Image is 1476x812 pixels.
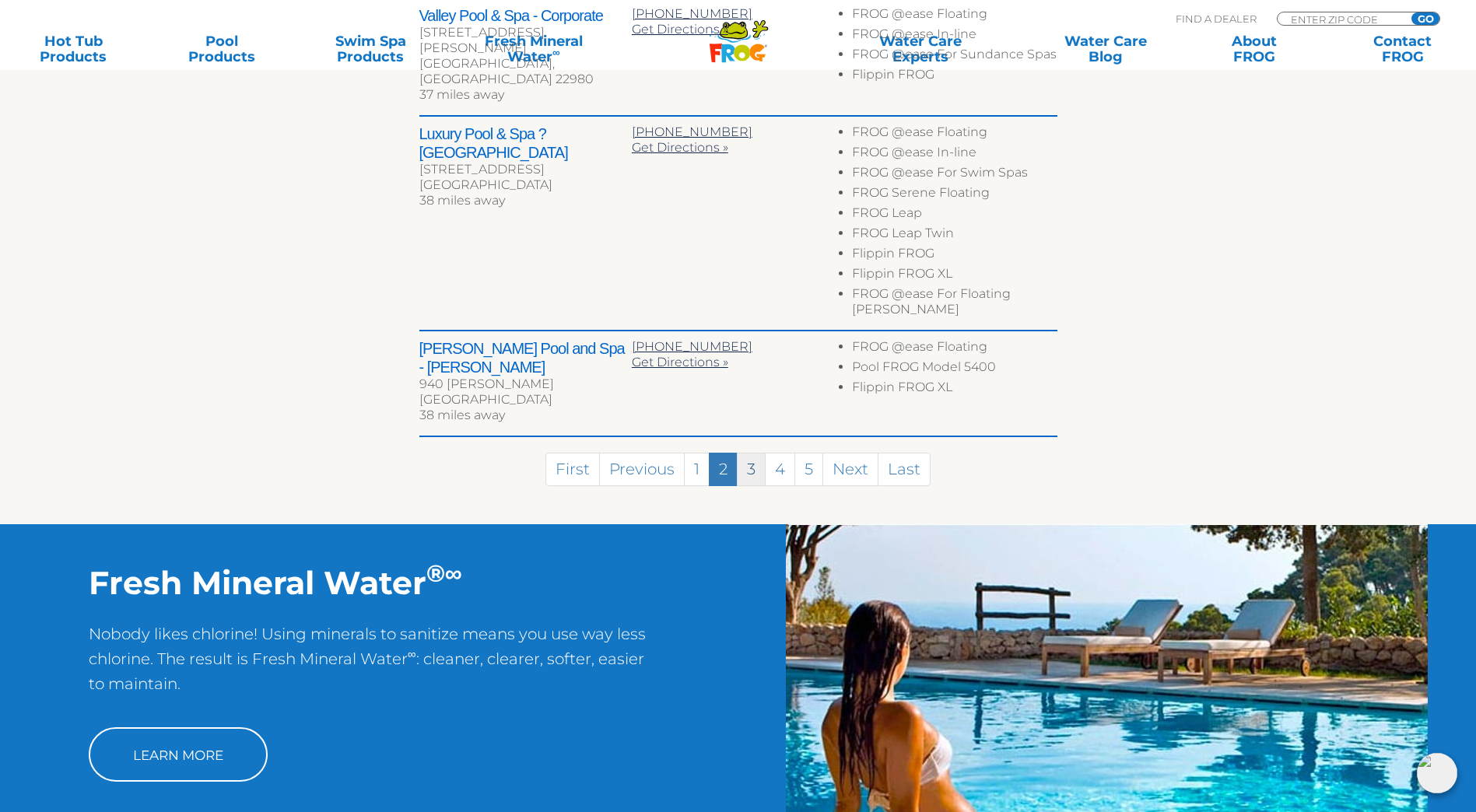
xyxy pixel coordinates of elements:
[419,177,632,193] div: [GEOGRAPHIC_DATA]
[419,25,632,56] div: [STREET_ADDRESS][PERSON_NAME]
[419,376,632,392] div: 940 [PERSON_NAME]
[794,453,823,486] a: 5
[852,47,1057,67] li: FROG @ease For Sundance Spas
[852,226,1057,246] li: FROG Leap Twin
[1411,12,1439,25] input: GO
[599,453,685,486] a: Previous
[445,558,462,588] sup: ∞
[419,162,632,177] div: [STREET_ADDRESS]
[419,6,632,25] h2: Valley Pool & Spa - Corporate
[852,266,1057,286] li: Flippin FROG XL
[632,6,752,21] a: [PHONE_NUMBER]
[1289,12,1394,26] input: Zip Code Form
[426,558,445,588] sup: ®
[852,165,1057,185] li: FROG @ease For Swim Spas
[419,124,632,162] h2: Luxury Pool & Spa ? [GEOGRAPHIC_DATA]
[419,339,632,376] h2: [PERSON_NAME] Pool and Spa - [PERSON_NAME]
[852,380,1057,400] li: Flippin FROG XL
[1345,33,1460,65] a: ContactFROG
[852,145,1057,165] li: FROG @ease In-line
[878,453,931,486] a: Last
[632,124,752,139] a: [PHONE_NUMBER]
[737,453,766,486] a: 3
[1047,33,1163,65] a: Water CareBlog
[852,246,1057,266] li: Flippin FROG
[89,621,650,712] p: Nobody likes chlorine! Using minerals to sanitize means you use way less chlorine. The result is ...
[419,56,632,87] div: [GEOGRAPHIC_DATA], [GEOGRAPHIC_DATA] 22980
[852,124,1057,145] li: FROG @ease Floating
[89,563,650,602] h2: Fresh Mineral Water
[632,140,728,155] a: Get Directions »
[419,392,632,408] div: [GEOGRAPHIC_DATA]
[852,6,1057,26] li: FROG @ease Floating
[1196,33,1312,65] a: AboutFROG
[419,87,504,102] span: 37 miles away
[545,453,600,486] a: First
[632,22,728,37] a: Get Directions »
[419,193,505,208] span: 38 miles away
[852,185,1057,205] li: FROG Serene Floating
[822,453,878,486] a: Next
[852,339,1057,359] li: FROG @ease Floating
[89,727,268,782] a: Learn More
[632,339,752,354] a: [PHONE_NUMBER]
[164,33,280,65] a: PoolProducts
[709,453,738,486] a: 2
[632,355,728,369] a: Get Directions »
[852,26,1057,47] li: FROG @ease In-line
[684,453,710,486] a: 1
[852,359,1057,380] li: Pool FROG Model 5400
[419,408,505,422] span: 38 miles away
[313,33,429,65] a: Swim SpaProducts
[852,205,1057,226] li: FROG Leap
[1417,753,1457,793] img: openIcon
[16,33,131,65] a: Hot TubProducts
[408,646,416,661] sup: ∞
[852,286,1057,322] li: FROG @ease For Floating [PERSON_NAME]
[765,453,795,486] a: 4
[852,67,1057,87] li: Flippin FROG
[1176,12,1257,26] p: Find A Dealer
